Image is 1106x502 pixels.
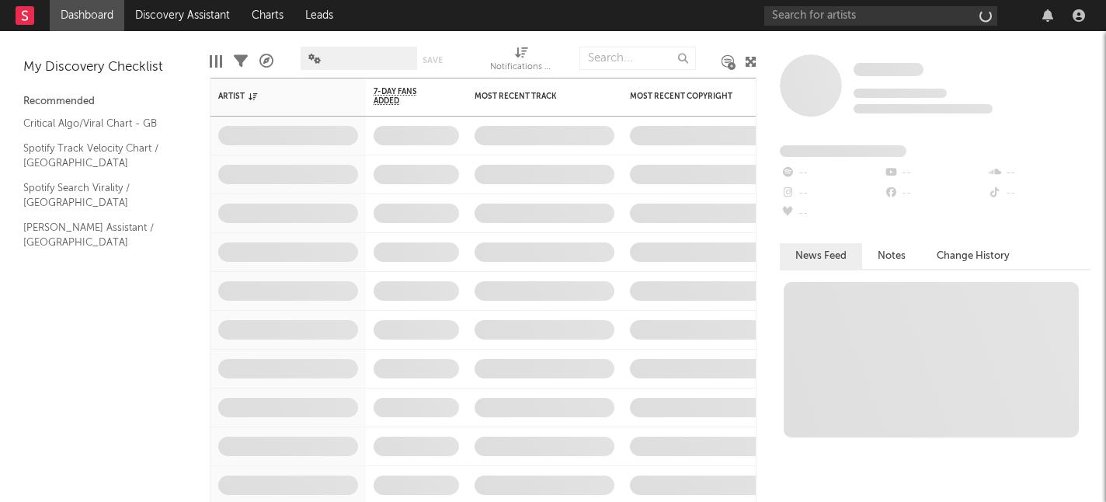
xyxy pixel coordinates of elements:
[921,243,1025,269] button: Change History
[780,145,906,157] span: Fans Added by Platform
[579,47,696,70] input: Search...
[475,92,591,101] div: Most Recent Track
[23,180,171,211] a: Spotify Search Virality / [GEOGRAPHIC_DATA]
[862,243,921,269] button: Notes
[780,183,883,204] div: --
[259,39,273,84] div: A&R Pipeline
[854,62,923,78] a: Some Artist
[218,92,335,101] div: Artist
[23,140,171,172] a: Spotify Track Velocity Chart / [GEOGRAPHIC_DATA]
[490,58,552,77] div: Notifications (Artist)
[764,6,997,26] input: Search for artists
[780,243,862,269] button: News Feed
[374,87,436,106] span: 7-Day Fans Added
[490,39,552,84] div: Notifications (Artist)
[854,104,993,113] span: 0 fans last week
[780,204,883,224] div: --
[883,183,986,204] div: --
[234,39,248,84] div: Filters
[987,163,1090,183] div: --
[23,92,186,111] div: Recommended
[780,163,883,183] div: --
[23,115,171,132] a: Critical Algo/Viral Chart - GB
[23,58,186,77] div: My Discovery Checklist
[23,219,171,251] a: [PERSON_NAME] Assistant / [GEOGRAPHIC_DATA]
[854,89,947,98] span: Tracking Since: [DATE]
[883,163,986,183] div: --
[630,92,746,101] div: Most Recent Copyright
[854,63,923,76] span: Some Artist
[423,56,443,64] button: Save
[987,183,1090,204] div: --
[210,39,222,84] div: Edit Columns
